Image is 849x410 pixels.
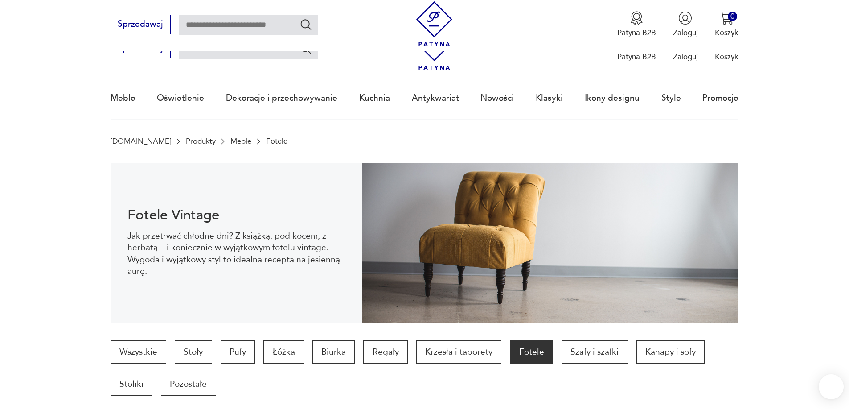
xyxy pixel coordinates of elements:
a: Style [661,78,681,119]
p: Zaloguj [673,52,698,62]
a: Ikony designu [585,78,640,119]
a: Oświetlenie [157,78,204,119]
img: Ikona medalu [630,11,644,25]
p: Koszyk [715,52,738,62]
a: Pufy [221,340,255,364]
a: Promocje [702,78,738,119]
img: 9275102764de9360b0b1aa4293741aa9.jpg [362,163,739,323]
img: Ikonka użytkownika [678,11,692,25]
a: Wszystkie [111,340,166,364]
img: Patyna - sklep z meblami i dekoracjami vintage [412,1,457,46]
a: Produkty [186,137,216,145]
img: Ikona koszyka [720,11,734,25]
a: Fotele [510,340,553,364]
button: 0Koszyk [715,11,738,38]
a: Klasyki [536,78,563,119]
button: Patyna B2B [617,11,656,38]
button: Szukaj [299,18,312,31]
a: Antykwariat [412,78,459,119]
p: Patyna B2B [617,52,656,62]
div: 0 [728,12,737,21]
a: Meble [111,78,135,119]
p: Patyna B2B [617,28,656,38]
p: Jak przetrwać chłodne dni? Z książką, pod kocem, z herbatą – i koniecznie w wyjątkowym fotelu vin... [127,230,345,277]
a: Dekoracje i przechowywanie [226,78,337,119]
a: Kuchnia [359,78,390,119]
a: Sprzedawaj [111,46,171,53]
a: Sprzedawaj [111,21,171,29]
a: Szafy i szafki [562,340,628,364]
a: Stoły [175,340,212,364]
p: Koszyk [715,28,738,38]
p: Fotele [266,137,287,145]
button: Szukaj [299,42,312,55]
a: Krzesła i taborety [416,340,501,364]
a: [DOMAIN_NAME] [111,137,171,145]
a: Łóżka [263,340,304,364]
a: Biurka [312,340,355,364]
a: Meble [230,137,251,145]
h1: Fotele Vintage [127,209,345,222]
button: Sprzedawaj [111,15,171,34]
a: Stoliki [111,373,152,396]
a: Ikona medaluPatyna B2B [617,11,656,38]
a: Nowości [480,78,514,119]
p: Zaloguj [673,28,698,38]
iframe: Smartsupp widget button [819,374,844,399]
a: Pozostałe [161,373,216,396]
a: Regały [363,340,407,364]
a: Kanapy i sofy [636,340,705,364]
button: Zaloguj [673,11,698,38]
